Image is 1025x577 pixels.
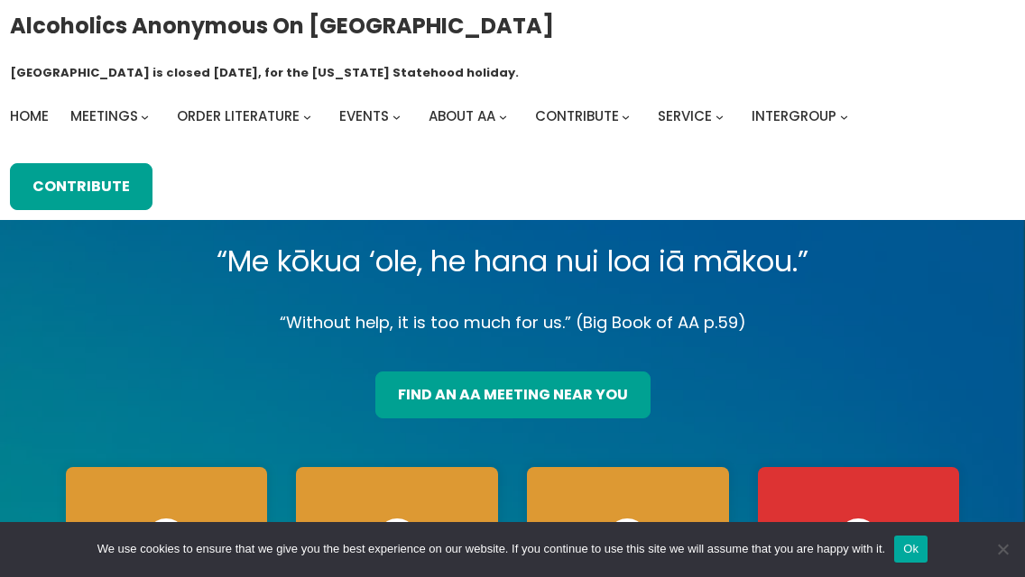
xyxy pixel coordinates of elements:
[894,536,928,563] button: Ok
[535,104,619,129] a: Contribute
[339,106,389,125] span: Events
[752,104,836,129] a: Intergroup
[339,104,389,129] a: Events
[10,104,854,129] nav: Intergroup
[752,106,836,125] span: Intergroup
[429,104,495,129] a: About AA
[141,113,149,121] button: Meetings submenu
[10,6,554,45] a: Alcoholics Anonymous on [GEOGRAPHIC_DATA]
[10,106,49,125] span: Home
[51,236,974,287] p: “Me kōkua ‘ole, he hana nui loa iā mākou.”
[658,104,712,129] a: Service
[429,106,495,125] span: About AA
[993,540,1011,558] span: No
[392,113,401,121] button: Events submenu
[70,104,138,129] a: Meetings
[10,163,152,210] a: Contribute
[840,113,848,121] button: Intergroup submenu
[658,106,712,125] span: Service
[375,371,651,418] a: find an aa meeting near you
[535,106,619,125] span: Contribute
[97,540,885,558] span: We use cookies to ensure that we give you the best experience on our website. If you continue to ...
[10,64,519,82] h1: [GEOGRAPHIC_DATA] is closed [DATE], for the [US_STATE] Statehood holiday.
[51,308,974,337] p: “Without help, it is too much for us.” (Big Book of AA p.59)
[622,113,630,121] button: Contribute submenu
[303,113,311,121] button: Order Literature submenu
[499,113,507,121] button: About AA submenu
[177,106,300,125] span: Order Literature
[70,106,138,125] span: Meetings
[716,113,724,121] button: Service submenu
[10,104,49,129] a: Home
